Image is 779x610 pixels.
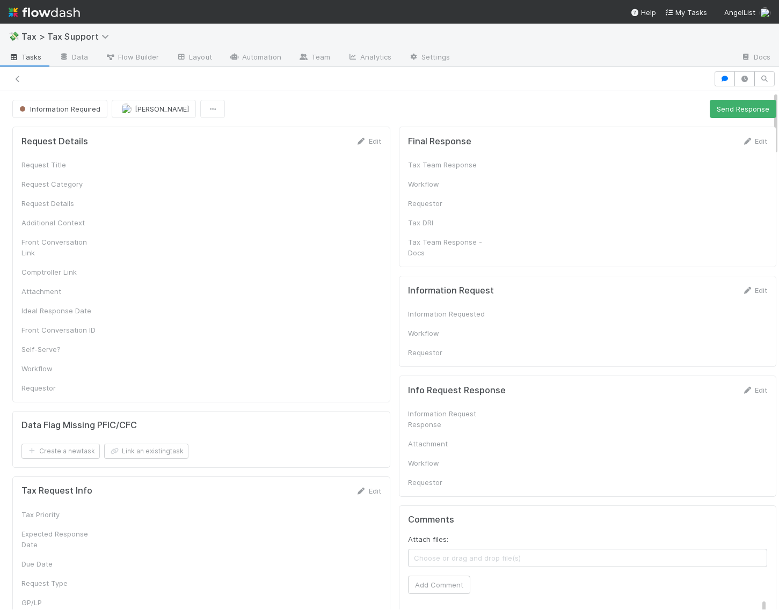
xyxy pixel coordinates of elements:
[408,285,494,296] h5: Information Request
[17,105,100,113] span: Information Required
[408,515,768,525] h5: Comments
[408,217,489,228] div: Tax DRI
[408,438,489,449] div: Attachment
[12,100,107,118] button: Information Required
[408,576,470,594] button: Add Comment
[97,49,168,67] a: Flow Builder
[408,385,506,396] h5: Info Request Response
[112,100,196,118] button: [PERSON_NAME]
[408,159,489,170] div: Tax Team Response
[135,105,189,113] span: [PERSON_NAME]
[400,49,458,67] a: Settings
[21,509,102,520] div: Tax Priority
[121,104,132,114] img: avatar_7ba8ec58-bd0f-432b-b5d2-ae377bfaef52.png
[21,363,102,374] div: Workflow
[356,137,381,145] a: Edit
[408,458,489,468] div: Workflow
[408,308,489,319] div: Information Requested
[21,528,102,550] div: Expected Response Date
[630,7,656,18] div: Help
[104,444,188,459] button: Link an existingtask
[742,286,767,295] a: Edit
[9,52,42,62] span: Tasks
[9,3,80,21] img: logo-inverted-e16ddd16eac7371096b0.svg
[21,558,102,569] div: Due Date
[9,32,19,41] span: 💸
[760,8,770,18] img: avatar_cc3a00d7-dd5c-4a2f-8d58-dd6545b20c0d.png
[168,49,221,67] a: Layout
[21,325,102,335] div: Front Conversation ID
[105,52,159,62] span: Flow Builder
[50,49,97,67] a: Data
[408,198,489,209] div: Requestor
[408,237,489,258] div: Tax Team Response - Docs
[21,159,102,170] div: Request Title
[21,578,102,589] div: Request Type
[221,49,290,67] a: Automation
[356,487,381,495] a: Edit
[21,383,102,393] div: Requestor
[408,477,489,488] div: Requestor
[21,286,102,297] div: Attachment
[742,137,767,145] a: Edit
[21,217,102,228] div: Additional Context
[742,386,767,394] a: Edit
[21,136,88,147] h5: Request Details
[408,347,489,358] div: Requestor
[665,7,707,18] a: My Tasks
[408,136,471,147] h5: Final Response
[21,444,100,459] button: Create a newtask
[21,486,92,496] h5: Tax Request Info
[21,420,137,431] h5: Data Flag Missing PFIC/CFC
[409,549,767,567] span: Choose or drag and drop file(s)
[21,267,102,277] div: Comptroller Link
[21,198,102,209] div: Request Details
[408,408,489,430] div: Information Request Response
[732,49,779,67] a: Docs
[21,597,102,608] div: GP/LP
[339,49,400,67] a: Analytics
[408,179,489,189] div: Workflow
[21,344,102,355] div: Self-Serve?
[408,328,489,339] div: Workflow
[724,8,755,17] span: AngelList
[665,8,707,17] span: My Tasks
[21,237,102,258] div: Front Conversation Link
[290,49,339,67] a: Team
[21,31,114,42] span: Tax > Tax Support
[21,179,102,189] div: Request Category
[710,100,776,118] button: Send Response
[408,534,448,545] label: Attach files:
[21,305,102,316] div: Ideal Response Date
